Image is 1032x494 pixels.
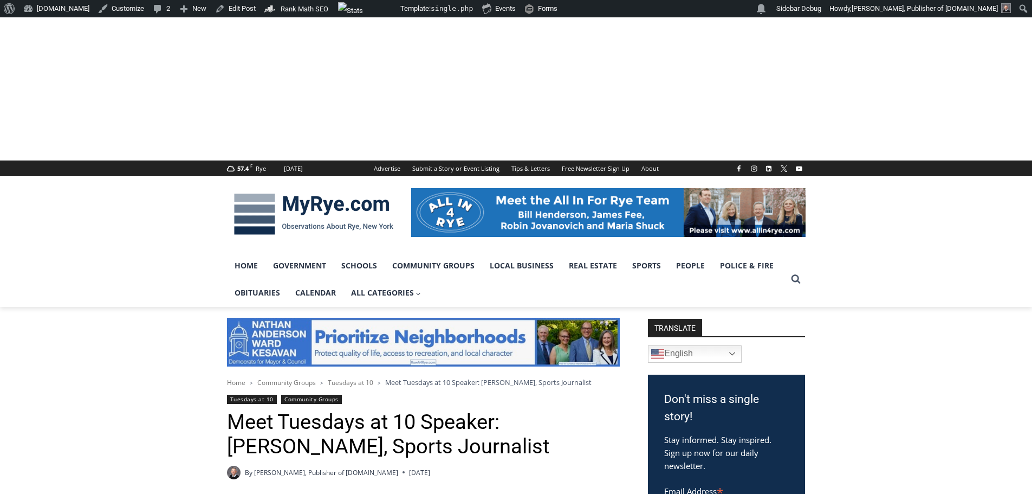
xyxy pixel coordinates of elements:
a: Community Groups [257,378,316,387]
a: YouTube [793,162,806,175]
a: Tips & Letters [505,161,556,176]
button: View Search Form [786,270,806,289]
a: About [635,161,665,176]
a: Schools [334,252,385,279]
span: F [250,163,252,169]
img: All in for Rye [411,188,806,237]
a: Linkedin [762,162,775,175]
span: [PERSON_NAME], Publisher of [DOMAIN_NAME] [852,4,998,12]
a: Instagram [748,162,761,175]
a: Home [227,252,265,279]
span: > [250,379,253,387]
a: Community Groups [385,252,482,279]
strong: TRANSLATE [648,319,702,336]
nav: Breadcrumbs [227,377,620,388]
a: Home [227,378,245,387]
a: Local Business [482,252,561,279]
a: Submit a Story or Event Listing [406,161,505,176]
a: People [668,252,712,279]
img: en [651,348,664,361]
span: > [320,379,323,387]
a: X [777,162,790,175]
a: Government [265,252,334,279]
img: MyRye.com [227,186,400,242]
a: Advertise [368,161,406,176]
a: Author image [227,466,241,479]
a: Tuesdays at 10 [328,378,373,387]
p: Stay informed. Stay inspired. Sign up now for our daily newsletter. [664,433,789,472]
div: Rye [256,164,266,174]
a: Calendar [288,279,343,306]
a: Facebook [732,162,745,175]
span: Meet Tuesdays at 10 Speaker: [PERSON_NAME], Sports Journalist [385,377,592,387]
time: [DATE] [409,467,430,478]
div: [DATE] [284,164,303,174]
nav: Primary Navigation [227,252,786,307]
a: Community Groups [281,395,341,404]
a: English [648,345,742,363]
a: Sports [625,252,668,279]
span: By [245,467,252,478]
img: Views over 48 hours. Click for more Jetpack Stats. [338,2,399,15]
a: Tuesdays at 10 [227,395,277,404]
span: single.php [431,4,473,12]
h3: Don't miss a single story! [664,391,789,425]
a: Real Estate [561,252,625,279]
span: > [378,379,381,387]
span: 57.4 [237,164,249,172]
nav: Secondary Navigation [368,161,665,176]
span: Rank Math SEO [281,5,328,13]
h1: Meet Tuesdays at 10 Speaker: [PERSON_NAME], Sports Journalist [227,410,620,459]
a: [PERSON_NAME], Publisher of [DOMAIN_NAME] [254,468,398,477]
button: Child menu of All Categories [343,279,429,306]
a: Obituaries [227,279,288,306]
a: Police & Fire [712,252,781,279]
a: Free Newsletter Sign Up [556,161,635,176]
